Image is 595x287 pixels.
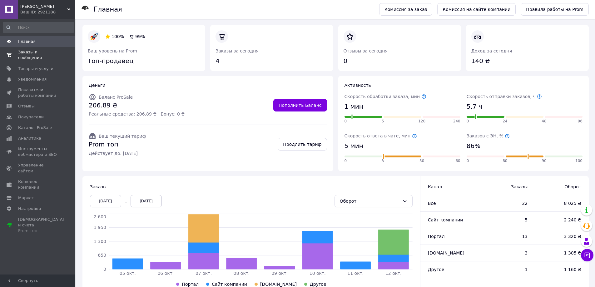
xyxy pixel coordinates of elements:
tspan: 11 окт. [347,271,364,276]
span: Заказы и сообщения [18,49,58,61]
tspan: 06 окт. [157,271,174,276]
tspan: 09 окт. [271,271,288,276]
span: Показатели работы компании [18,87,58,98]
span: Баланс ProSale [99,95,133,100]
tspan: 05 окт. [120,271,136,276]
span: Скорость обработки заказа, мин [345,94,426,99]
span: Деньги [89,83,105,88]
span: 240 [453,119,460,124]
span: 99% [135,34,145,39]
span: Реальные средства: 206.89 ₴ · Бонус: 0 ₴ [89,111,185,117]
span: Действует до: [DATE] [89,150,146,156]
button: Чат с покупателем [581,249,593,261]
span: Сайт компании [212,282,247,287]
span: 0 [467,158,469,164]
span: 90 [542,158,546,164]
span: 80 [503,158,507,164]
span: Настройки [18,206,41,211]
a: Продлить тариф [278,138,327,151]
span: 13 [484,233,528,240]
span: Заказы [90,184,107,189]
span: 30 [419,158,424,164]
span: Скорость отправки заказов, ч [467,94,542,99]
span: Аналитика [18,136,41,141]
span: Главная [18,39,36,44]
span: Покупатели [18,114,44,120]
tspan: 12 окт. [385,271,402,276]
span: Отзывы [18,103,35,109]
div: Ваш ID: 2921188 [20,9,75,15]
span: 1 160 ₴ [540,266,581,273]
div: Prom топ [18,228,64,234]
span: Канал [428,184,442,189]
tspan: 650 [98,253,106,258]
span: Инструменты вебмастера и SEO [18,146,58,157]
span: Другое [428,267,444,272]
input: Поиск [3,22,74,33]
span: 0 [345,158,347,164]
span: Оборот [540,184,581,190]
span: 24 [503,119,507,124]
tspan: 1 950 [94,225,106,230]
span: 120 [418,119,425,124]
span: Prom топ [89,140,146,149]
span: Ваш текущий тариф [99,134,146,139]
a: Пополнить Баланс [273,99,327,111]
span: 3 320 ₴ [540,233,581,240]
span: Активность [345,83,371,88]
span: Маркет [18,195,34,201]
span: 0 [345,119,347,124]
span: Каталог ProSale [18,125,52,131]
span: 2 240 ₴ [540,217,581,223]
tspan: 0 [103,267,106,272]
span: 1 305 ₴ [540,250,581,256]
div: [DATE] [90,195,121,207]
span: Сайт компании [428,217,463,222]
span: 3 [484,250,528,256]
span: [DOMAIN_NAME] [428,250,464,255]
span: 5 [382,119,384,124]
span: 100 [575,158,583,164]
span: Портал [428,234,445,239]
span: 22 [484,200,528,206]
span: 100% [112,34,124,39]
span: 5 [382,158,384,164]
span: Товары и услуги [18,66,53,72]
span: Уведомления [18,77,47,82]
span: 96 [578,119,583,124]
tspan: 08 окт. [234,271,250,276]
span: 86% [467,141,480,151]
span: 5.7 ч [467,102,482,111]
tspan: 10 окт. [310,271,326,276]
span: 1 [484,266,528,273]
span: Все [428,201,436,206]
tspan: 2 600 [94,214,106,219]
span: Заказы [484,184,528,190]
span: Управление сайтом [18,162,58,174]
span: 5 мин [345,141,363,151]
span: Другое [310,282,326,287]
span: 0 [467,119,469,124]
a: Комиссия за заказ [379,3,433,16]
span: Скорость ответа в чате, мин [345,133,417,138]
span: 60 [455,158,460,164]
span: [DEMOGRAPHIC_DATA] и счета [18,217,64,234]
span: [DOMAIN_NAME] [260,282,297,287]
div: [DATE] [131,195,162,207]
div: Оборот [340,198,400,205]
tspan: 07 окт. [196,271,212,276]
span: Портал [182,282,199,287]
span: 8 025 ₴ [540,200,581,206]
span: 5 [484,217,528,223]
span: 206.89 ₴ [89,101,185,110]
h1: Главная [94,6,122,13]
span: Кошелек компании [18,179,58,190]
span: Имидж [20,4,67,9]
span: 48 [542,119,546,124]
span: 1 мин [345,102,363,111]
span: Заказов с ЭН, % [467,133,510,138]
a: Правила работы на Prom [521,3,589,16]
a: Комиссия на сайте компании [437,3,516,16]
tspan: 1 300 [94,239,106,244]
